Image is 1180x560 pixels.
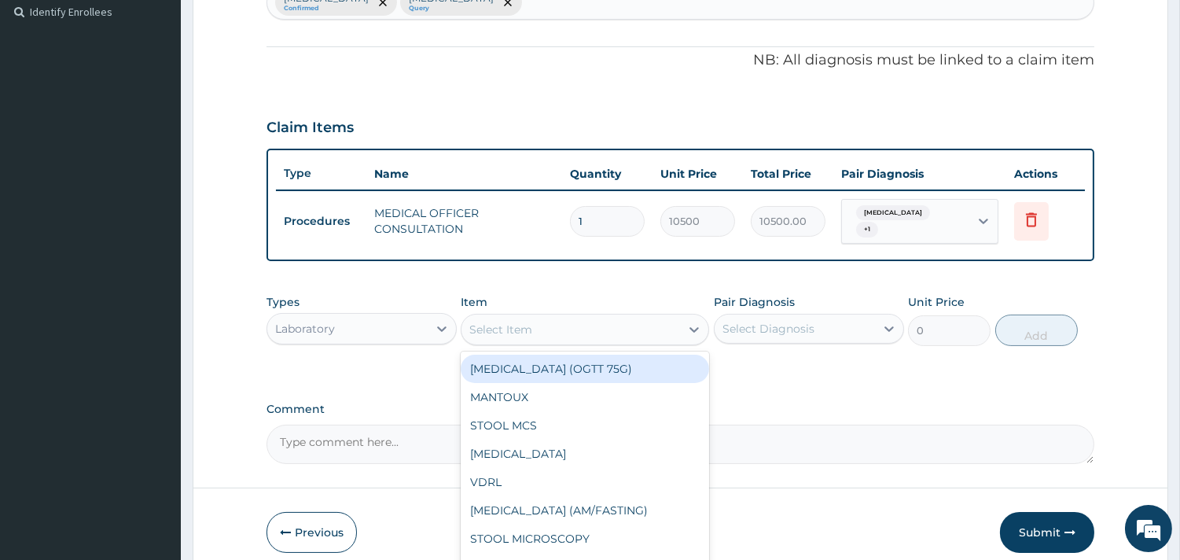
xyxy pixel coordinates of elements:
small: Query [409,5,494,13]
h3: Claim Items [267,120,354,137]
button: Add [995,315,1078,346]
button: Previous [267,512,357,553]
th: Pair Diagnosis [833,158,1006,190]
p: NB: All diagnosis must be linked to a claim item [267,50,1094,71]
div: [MEDICAL_DATA] [461,440,709,468]
div: Laboratory [275,321,335,337]
textarea: Type your message and hit 'Enter' [8,384,300,439]
th: Unit Price [652,158,743,190]
th: Total Price [743,158,833,190]
label: Unit Price [908,294,965,310]
div: Select Item [469,322,532,337]
label: Pair Diagnosis [714,294,795,310]
div: [MEDICAL_DATA] (OGTT 75G) [461,355,709,383]
th: Actions [1006,158,1085,190]
div: Minimize live chat window [258,8,296,46]
label: Item [461,294,487,310]
label: Types [267,296,300,309]
img: d_794563401_company_1708531726252_794563401 [29,79,64,118]
span: + 1 [856,222,878,238]
label: Comment [267,403,1094,416]
span: [MEDICAL_DATA] [856,205,930,221]
div: MANTOUX [461,383,709,411]
span: We're online! [91,175,217,334]
div: STOOL MICROSCOPY [461,525,709,553]
th: Quantity [562,158,652,190]
td: MEDICAL OFFICER CONSULTATION [366,197,562,245]
div: VDRL [461,468,709,496]
div: Select Diagnosis [722,321,814,337]
div: STOOL MCS [461,411,709,440]
th: Name [366,158,562,190]
th: Type [276,159,366,188]
div: [MEDICAL_DATA] (AM/FASTING) [461,496,709,525]
div: Chat with us now [82,88,264,109]
small: Confirmed [284,5,369,13]
td: Procedures [276,207,366,236]
button: Submit [1000,512,1094,553]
